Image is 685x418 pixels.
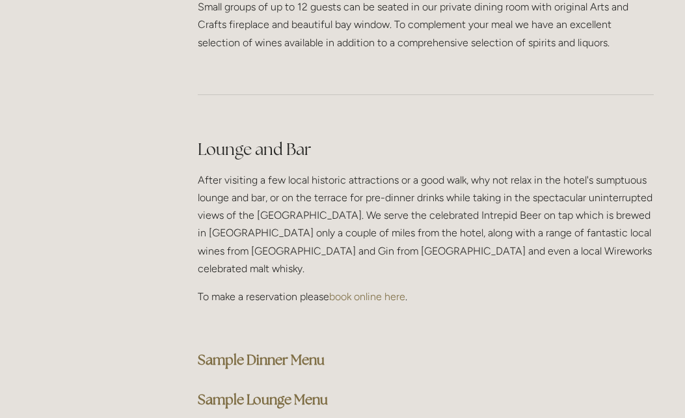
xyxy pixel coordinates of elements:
h2: Lounge and Bar [198,138,654,161]
p: To make a reservation please . [198,288,654,305]
p: After visiting a few local historic attractions or a good walk, why not relax in the hotel's sump... [198,171,654,277]
a: Sample Lounge Menu [198,391,328,408]
a: Sample Dinner Menu [198,351,325,369]
a: book online here [329,290,405,303]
